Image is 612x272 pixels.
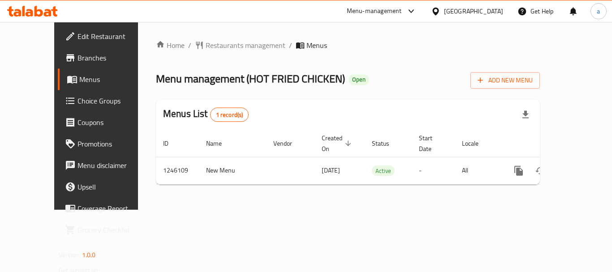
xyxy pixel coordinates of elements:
[347,6,402,17] div: Menu-management
[478,75,533,86] span: Add New Menu
[58,133,156,155] a: Promotions
[156,69,345,89] span: Menu management ( HOT FRIED CHICKEN )
[210,108,249,122] div: Total records count
[78,31,149,42] span: Edit Restaurant
[462,138,490,149] span: Locale
[289,40,292,51] li: /
[306,40,327,51] span: Menus
[322,133,354,154] span: Created On
[206,40,285,51] span: Restaurants management
[156,157,199,184] td: 1246109
[78,181,149,192] span: Upsell
[444,6,503,16] div: [GEOGRAPHIC_DATA]
[322,164,340,176] span: [DATE]
[59,249,81,261] span: Version:
[530,160,551,181] button: Change Status
[515,104,536,125] div: Export file
[455,157,501,184] td: All
[156,130,601,185] table: enhanced table
[163,107,249,122] h2: Menus List
[195,40,285,51] a: Restaurants management
[58,47,156,69] a: Branches
[470,72,540,89] button: Add New Menu
[78,52,149,63] span: Branches
[58,112,156,133] a: Coupons
[349,74,369,85] div: Open
[349,76,369,83] span: Open
[156,40,185,51] a: Home
[79,74,149,85] span: Menus
[211,111,249,119] span: 1 record(s)
[156,40,540,51] nav: breadcrumb
[501,130,601,157] th: Actions
[58,176,156,198] a: Upsell
[78,95,149,106] span: Choice Groups
[508,160,530,181] button: more
[58,198,156,219] a: Coverage Report
[412,157,455,184] td: -
[58,155,156,176] a: Menu disclaimer
[206,138,233,149] span: Name
[419,133,444,154] span: Start Date
[78,117,149,128] span: Coupons
[58,90,156,112] a: Choice Groups
[78,203,149,214] span: Coverage Report
[58,26,156,47] a: Edit Restaurant
[163,138,180,149] span: ID
[58,69,156,90] a: Menus
[273,138,304,149] span: Vendor
[78,160,149,171] span: Menu disclaimer
[597,6,600,16] span: a
[188,40,191,51] li: /
[199,157,266,184] td: New Menu
[78,225,149,235] span: Grocery Checklist
[372,138,401,149] span: Status
[58,219,156,241] a: Grocery Checklist
[372,165,395,176] div: Active
[78,138,149,149] span: Promotions
[372,166,395,176] span: Active
[82,249,96,261] span: 1.0.0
